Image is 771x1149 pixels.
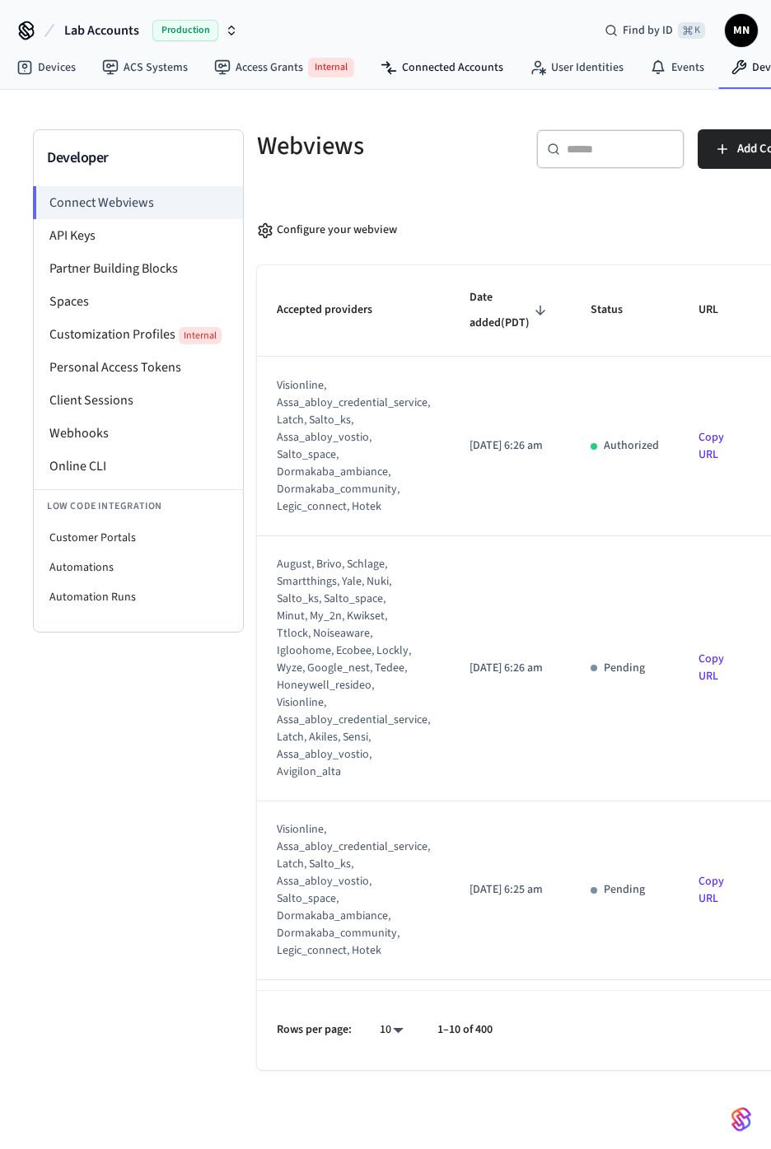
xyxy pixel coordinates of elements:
[277,556,414,781] div: august, brivo, schlage, smartthings, yale, nuki, salto_ks, salto_space, minut, my_2n, kwikset, tt...
[367,53,516,82] a: Connected Accounts
[604,437,659,455] p: Authorized
[699,651,724,684] a: Copy URL
[437,1021,493,1039] p: 1–10 of 400
[34,318,243,351] li: Customization Profiles
[591,298,644,324] span: Status
[371,1018,411,1042] div: 10
[637,53,717,82] a: Events
[89,53,201,82] a: ACS Systems
[277,1021,352,1039] p: Rows per page:
[277,298,394,324] span: Accepted providers
[47,147,230,170] h3: Developer
[34,285,243,318] li: Spaces
[308,58,354,77] span: Internal
[727,16,756,45] span: MN
[34,252,243,285] li: Partner Building Blocks
[725,14,758,47] button: MN
[604,660,645,677] p: Pending
[699,873,724,907] a: Copy URL
[34,553,243,582] li: Automations
[34,351,243,384] li: Personal Access Tokens
[470,660,551,677] p: [DATE] 6:26 am
[277,821,414,960] div: visionline, assa_abloy_credential_service, latch, salto_ks, assa_abloy_vostio, salto_space, dorma...
[34,417,243,450] li: Webhooks
[470,437,551,455] p: [DATE] 6:26 am
[678,22,705,39] span: ⌘ K
[34,523,243,553] li: Customer Portals
[201,51,367,84] a: Access GrantsInternal
[34,219,243,252] li: API Keys
[699,429,724,463] a: Copy URL
[591,16,718,45] div: Find by ID⌘ K
[33,186,243,219] li: Connect Webviews
[3,53,89,82] a: Devices
[34,384,243,417] li: Client Sessions
[257,129,516,163] h5: Webviews
[277,377,414,516] div: visionline, assa_abloy_credential_service, latch, salto_ks, assa_abloy_vostio, salto_space, dorma...
[34,450,243,483] li: Online CLI
[516,53,637,82] a: User Identities
[179,327,222,344] span: Internal
[257,222,397,239] div: Configure your webview
[623,22,673,39] span: Find by ID
[64,21,139,40] span: Lab Accounts
[470,285,551,337] span: Date added(PDT)
[34,489,243,523] li: Low Code Integration
[731,1106,751,1133] img: SeamLogoGradient.69752ec5.svg
[470,881,551,899] p: [DATE] 6:25 am
[152,20,218,41] span: Production
[34,582,243,612] li: Automation Runs
[699,298,740,324] span: URL
[604,881,645,899] p: Pending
